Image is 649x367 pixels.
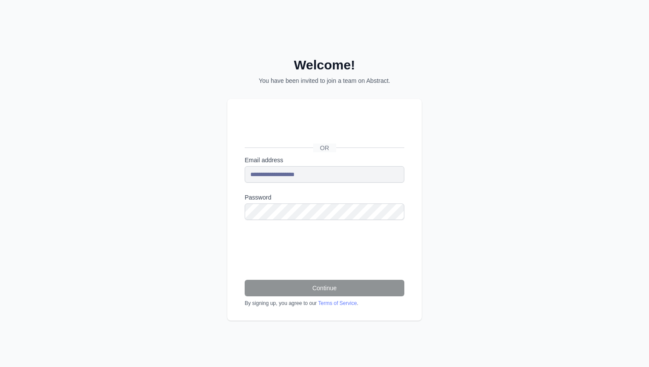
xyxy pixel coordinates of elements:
[245,300,404,307] div: By signing up, you agree to our .
[245,193,404,202] label: Password
[227,76,422,85] p: You have been invited to join a team on Abstract.
[245,156,404,164] label: Email address
[318,300,357,306] a: Terms of Service
[245,230,377,264] iframe: reCAPTCHA
[240,119,407,138] iframe: Sign in with Google Button
[245,280,404,296] button: Continue
[227,57,422,73] h2: Welcome!
[313,144,336,152] span: OR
